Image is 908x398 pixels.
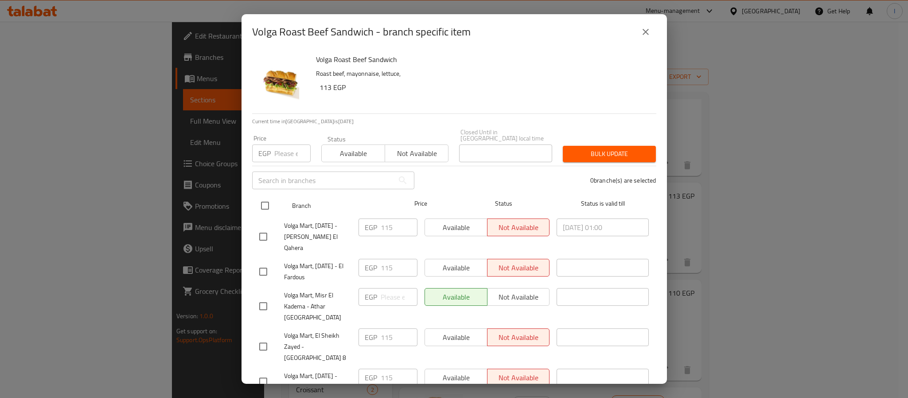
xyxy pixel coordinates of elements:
p: EGP [365,332,377,343]
p: EGP [365,372,377,383]
button: Available [321,144,385,162]
span: Volga Mart, Misr El Kadema - Athar [GEOGRAPHIC_DATA] [284,290,351,323]
span: Not available [389,147,445,160]
button: Not available [385,144,448,162]
span: Volga Mart, [DATE] - Mountain View-1 [284,371,351,393]
span: Status is valid till [557,198,649,209]
p: EGP [258,148,271,159]
span: Available [325,147,382,160]
span: Status [457,198,549,209]
p: 0 branche(s) are selected [590,176,656,185]
input: Search in branches [252,172,394,189]
input: Please enter price [274,144,311,162]
input: Please enter price [381,259,417,277]
span: Price [391,198,450,209]
button: close [635,21,656,43]
input: Please enter price [381,219,417,236]
span: Branch [292,200,384,211]
h6: 113 EGP [320,81,649,94]
p: EGP [365,292,377,302]
span: Volga Mart, [DATE] - El Fardous [284,261,351,283]
input: Please enter price [381,369,417,386]
p: EGP [365,262,377,273]
p: Current time in [GEOGRAPHIC_DATA] is [DATE] [252,117,656,125]
input: Please enter price [381,288,417,306]
h6: Volga Roast Beef Sandwich [316,53,649,66]
p: EGP [365,222,377,233]
span: Volga Mart, [DATE] - [PERSON_NAME] El Qahera [284,220,351,254]
span: Bulk update [570,148,649,160]
span: Volga Mart, El Sheikh Zayed - [GEOGRAPHIC_DATA] 8 [284,330,351,363]
input: Please enter price [381,328,417,346]
p: Roast beef, mayonnaise, lettuce, [316,68,649,79]
h2: Volga Roast Beef Sandwich - branch specific item [252,25,471,39]
img: Volga Roast Beef Sandwich [252,53,309,110]
button: Bulk update [563,146,656,162]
